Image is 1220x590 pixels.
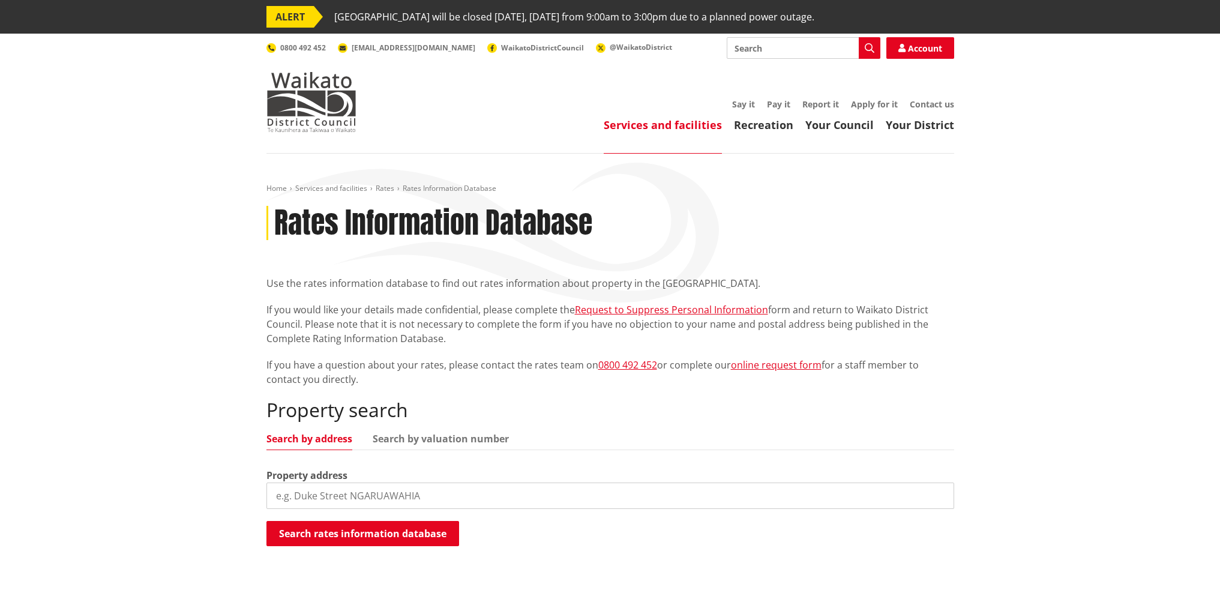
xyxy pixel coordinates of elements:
p: If you would like your details made confidential, please complete the form and return to Waikato ... [266,303,954,346]
p: Use the rates information database to find out rates information about property in the [GEOGRAPHI... [266,276,954,290]
a: online request form [731,358,822,372]
a: Report it [802,98,839,110]
span: Rates Information Database [403,183,496,193]
a: @WaikatoDistrict [596,42,672,52]
nav: breadcrumb [266,184,954,194]
a: Services and facilities [295,183,367,193]
a: WaikatoDistrictCouncil [487,43,584,53]
a: Your Council [805,118,874,132]
a: Apply for it [851,98,898,110]
label: Property address [266,468,347,483]
h2: Property search [266,399,954,421]
p: If you have a question about your rates, please contact the rates team on or complete our for a s... [266,358,954,387]
a: Search by address [266,434,352,444]
a: Contact us [910,98,954,110]
a: Request to Suppress Personal Information [575,303,768,316]
span: 0800 492 452 [280,43,326,53]
a: Services and facilities [604,118,722,132]
a: Say it [732,98,755,110]
a: Search by valuation number [373,434,509,444]
input: Search input [727,37,880,59]
a: Recreation [734,118,793,132]
button: Search rates information database [266,521,459,546]
a: [EMAIL_ADDRESS][DOMAIN_NAME] [338,43,475,53]
a: Rates [376,183,394,193]
span: @WaikatoDistrict [610,42,672,52]
a: Pay it [767,98,790,110]
span: ALERT [266,6,314,28]
a: 0800 492 452 [266,43,326,53]
a: Account [886,37,954,59]
a: 0800 492 452 [598,358,657,372]
h1: Rates Information Database [274,206,592,241]
a: Home [266,183,287,193]
span: WaikatoDistrictCouncil [501,43,584,53]
span: [EMAIL_ADDRESS][DOMAIN_NAME] [352,43,475,53]
img: Waikato District Council - Te Kaunihera aa Takiwaa o Waikato [266,72,356,132]
a: Your District [886,118,954,132]
span: [GEOGRAPHIC_DATA] will be closed [DATE], [DATE] from 9:00am to 3:00pm due to a planned power outage. [334,6,814,28]
input: e.g. Duke Street NGARUAWAHIA [266,483,954,509]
